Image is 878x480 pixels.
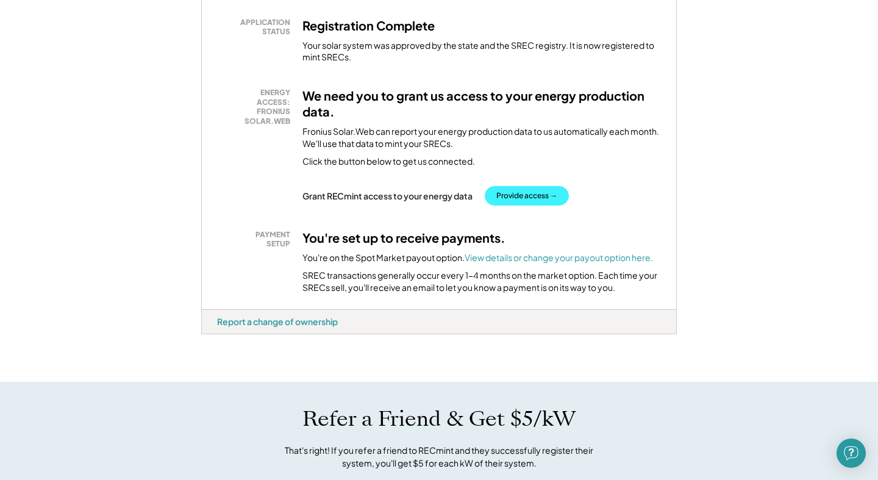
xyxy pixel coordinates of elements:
h1: Refer a Friend & Get $5/kW [302,406,576,432]
div: Fronius Solar.Web can report your energy production data to us automatically each month. We'll us... [302,126,661,149]
div: ogw7nhus - VA Distributed [201,334,245,339]
div: APPLICATION STATUS [223,18,290,37]
div: That's right! If you refer a friend to RECmint and they successfully register their system, you'l... [271,444,607,470]
div: SREC transactions generally occur every 1-4 months on the market option. Each time your SRECs sel... [302,270,661,293]
h3: We need you to grant us access to your energy production data. [302,88,661,120]
h3: You're set up to receive payments. [302,230,505,246]
div: Your solar system was approved by the state and the SREC registry. It is now registered to mint S... [302,40,661,63]
div: ENERGY ACCESS: FRONIUS SOLAR.WEB [223,88,290,126]
button: Provide access → [485,186,569,206]
div: Report a change of ownership [217,316,338,327]
div: Grant RECmint access to your energy data [302,190,473,201]
div: Click the button below to get us connected. [302,156,475,168]
a: View details or change your payout option here. [465,252,653,263]
div: Open Intercom Messenger [837,439,866,468]
h3: Registration Complete [302,18,435,34]
div: You're on the Spot Market payout option. [302,252,653,264]
div: PAYMENT SETUP [223,230,290,249]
